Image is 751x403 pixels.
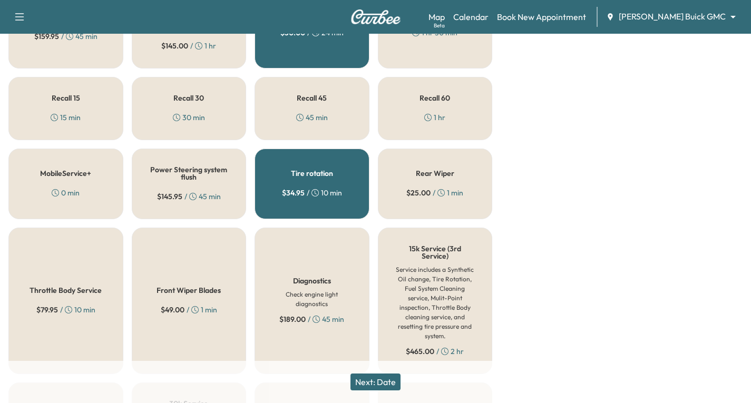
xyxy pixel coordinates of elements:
div: / 1 min [161,304,217,315]
span: $ 49.00 [161,304,184,315]
h5: Recall 30 [173,94,204,102]
div: 45 min [296,112,328,123]
div: / 45 min [34,31,97,42]
h5: Power Steering system flush [149,166,229,181]
h5: Recall 45 [297,94,327,102]
h5: Recall 60 [420,94,450,102]
span: $ 465.00 [406,346,434,357]
div: / 10 min [282,188,342,198]
div: / 2 hr [406,346,464,357]
span: $ 145.00 [161,41,188,51]
div: / 10 min [36,304,95,315]
span: $ 34.95 [282,188,305,198]
img: Curbee Logo [350,9,401,24]
h5: Recall 15 [52,94,80,102]
div: 0 min [52,188,80,198]
div: 30 min [173,112,205,123]
h6: Service includes a Synthetic Oil change, Tire Rotation, Fuel System Cleaning service, Mulit-Point... [395,265,475,341]
span: $ 159.95 [34,31,59,42]
h5: Tire rotation [291,170,333,177]
h6: Check engine light diagnostics [272,290,352,309]
span: [PERSON_NAME] Buick GMC [619,11,726,23]
span: $ 79.95 [36,304,58,315]
a: Book New Appointment [497,11,586,23]
h5: Rear Wiper [416,170,454,177]
div: / 1 hr [161,41,216,51]
div: / 1 min [406,188,463,198]
div: 1 hr [424,112,445,123]
a: MapBeta [428,11,445,23]
h5: Front Wiper Blades [157,287,221,294]
div: 15 min [51,112,81,123]
span: $ 189.00 [279,314,306,325]
h5: MobileService+ [40,170,91,177]
h5: Throttle Body Service [30,287,102,294]
h5: Diagnostics [293,277,331,284]
h5: 15k Service (3rd Service) [395,245,475,260]
button: Next: Date [350,373,401,390]
a: Calendar [453,11,489,23]
span: $ 145.95 [157,191,182,202]
div: / 45 min [157,191,221,202]
div: Beta [434,22,445,30]
div: / 45 min [279,314,344,325]
span: $ 25.00 [406,188,431,198]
